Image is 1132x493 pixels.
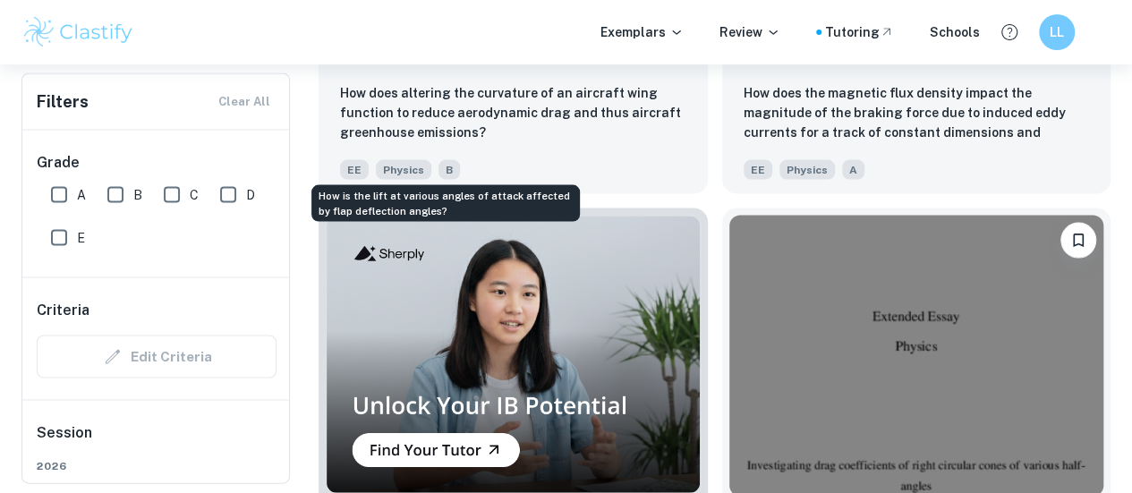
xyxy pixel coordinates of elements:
[1047,22,1068,42] h6: LL
[719,22,780,42] p: Review
[37,300,89,321] h6: Criteria
[77,228,85,248] span: E
[600,22,684,42] p: Exemplars
[190,185,199,205] span: C
[340,83,686,142] p: How does altering the curvature of an aircraft wing function to reduce aerodynamic drag and thus ...
[246,185,255,205] span: D
[994,17,1025,47] button: Help and Feedback
[779,160,835,180] span: Physics
[376,160,431,180] span: Physics
[37,336,277,378] div: Criteria filters are unavailable when searching by topic
[311,185,580,222] div: How is the lift at various angles of attack affected by flap deflection angles?
[842,160,864,180] span: A
[133,185,142,205] span: B
[1039,14,1075,50] button: LL
[340,160,369,180] span: EE
[825,22,894,42] a: Tutoring
[1060,223,1096,259] button: Bookmark
[77,185,86,205] span: A
[37,89,89,115] h6: Filters
[37,152,277,174] h6: Grade
[21,14,135,50] img: Clastify logo
[438,160,460,180] span: B
[930,22,980,42] a: Schools
[744,83,1090,144] p: How does the magnetic flux density impact the magnitude of the braking force due to induced eddy ...
[37,458,277,474] span: 2026
[744,160,772,180] span: EE
[37,422,277,458] h6: Session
